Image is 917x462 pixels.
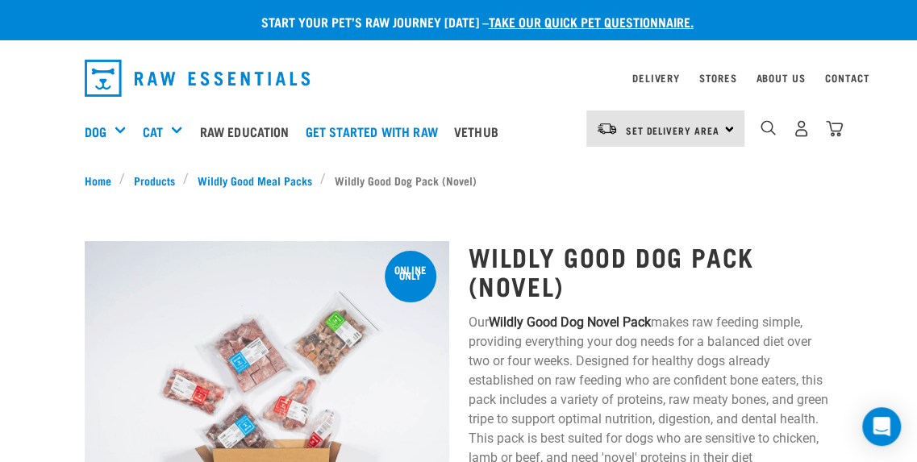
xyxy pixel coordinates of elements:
[189,172,320,189] a: Wildly Good Meal Packs
[699,75,737,81] a: Stores
[143,122,163,141] a: Cat
[826,120,843,137] img: home-icon@2x.png
[489,314,651,330] strong: Wildly Good Dog Novel Pack
[85,172,833,189] nav: breadcrumbs
[632,75,679,81] a: Delivery
[862,407,901,446] div: Open Intercom Messenger
[195,99,301,164] a: Raw Education
[85,60,311,97] img: Raw Essentials Logo
[489,18,694,25] a: take our quick pet questionnaire.
[72,53,846,103] nav: dropdown navigation
[469,242,833,300] h1: Wildly Good Dog Pack (Novel)
[596,122,618,136] img: van-moving.png
[793,120,810,137] img: user.png
[125,172,183,189] a: Products
[825,75,870,81] a: Contact
[761,120,776,135] img: home-icon-1@2x.png
[85,172,120,189] a: Home
[85,122,106,141] a: Dog
[756,75,805,81] a: About Us
[302,99,450,164] a: Get started with Raw
[626,127,719,133] span: Set Delivery Area
[450,99,511,164] a: Vethub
